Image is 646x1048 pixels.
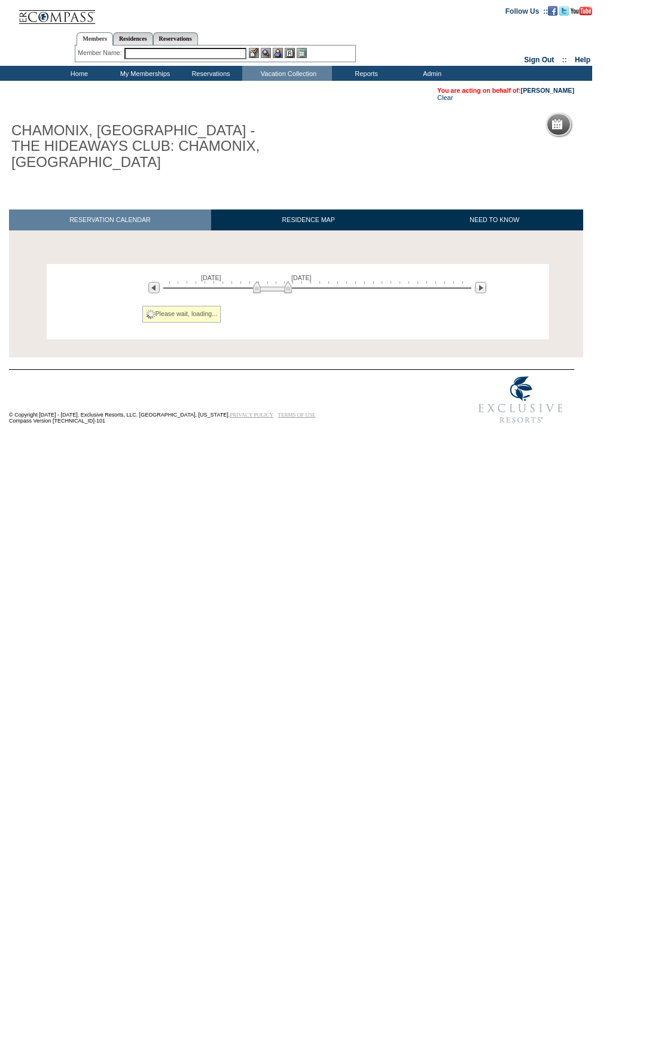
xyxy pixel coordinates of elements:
td: Reservations [176,66,242,81]
a: Subscribe to our YouTube Channel [571,7,592,14]
img: Reservations [285,48,295,58]
a: RESIDENCE MAP [211,209,406,230]
a: Residences [113,32,153,45]
img: b_edit.gif [249,48,259,58]
a: Help [575,56,590,64]
a: RESERVATION CALENDAR [9,209,211,230]
img: Impersonate [273,48,283,58]
img: Next [475,282,486,293]
a: Sign Out [524,56,554,64]
td: My Memberships [111,66,176,81]
a: Reservations [153,32,198,45]
td: Reports [332,66,398,81]
div: Please wait, loading... [142,306,221,323]
a: Clear [437,94,453,101]
div: Member Name: [78,48,124,58]
img: View [261,48,271,58]
img: Exclusive Resorts [467,370,574,430]
a: [PERSON_NAME] [521,87,574,94]
td: © Copyright [DATE] - [DATE]. Exclusive Resorts, LLC. [GEOGRAPHIC_DATA], [US_STATE]. Compass Versi... [9,370,428,430]
td: Follow Us :: [505,6,548,16]
span: [DATE] [291,274,312,281]
td: Vacation Collection [242,66,332,81]
span: You are acting on behalf of: [437,87,574,94]
a: Members [77,32,113,45]
img: Follow us on Twitter [559,6,569,16]
img: Become our fan on Facebook [548,6,557,16]
a: Follow us on Twitter [559,7,569,14]
img: spinner2.gif [146,309,156,319]
td: Admin [398,66,464,81]
a: NEED TO KNOW [406,209,583,230]
td: Home [45,66,111,81]
h1: CHAMONIX, [GEOGRAPHIC_DATA] - THE HIDEAWAYS CLUB: CHAMONIX, [GEOGRAPHIC_DATA] [9,120,277,172]
img: Subscribe to our YouTube Channel [571,7,592,16]
a: TERMS OF USE [278,412,316,418]
span: :: [562,56,567,64]
a: PRIVACY POLICY [230,412,273,418]
a: Become our fan on Facebook [548,7,557,14]
img: b_calculator.gif [297,48,307,58]
span: [DATE] [201,274,221,281]
img: Previous [148,282,160,293]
